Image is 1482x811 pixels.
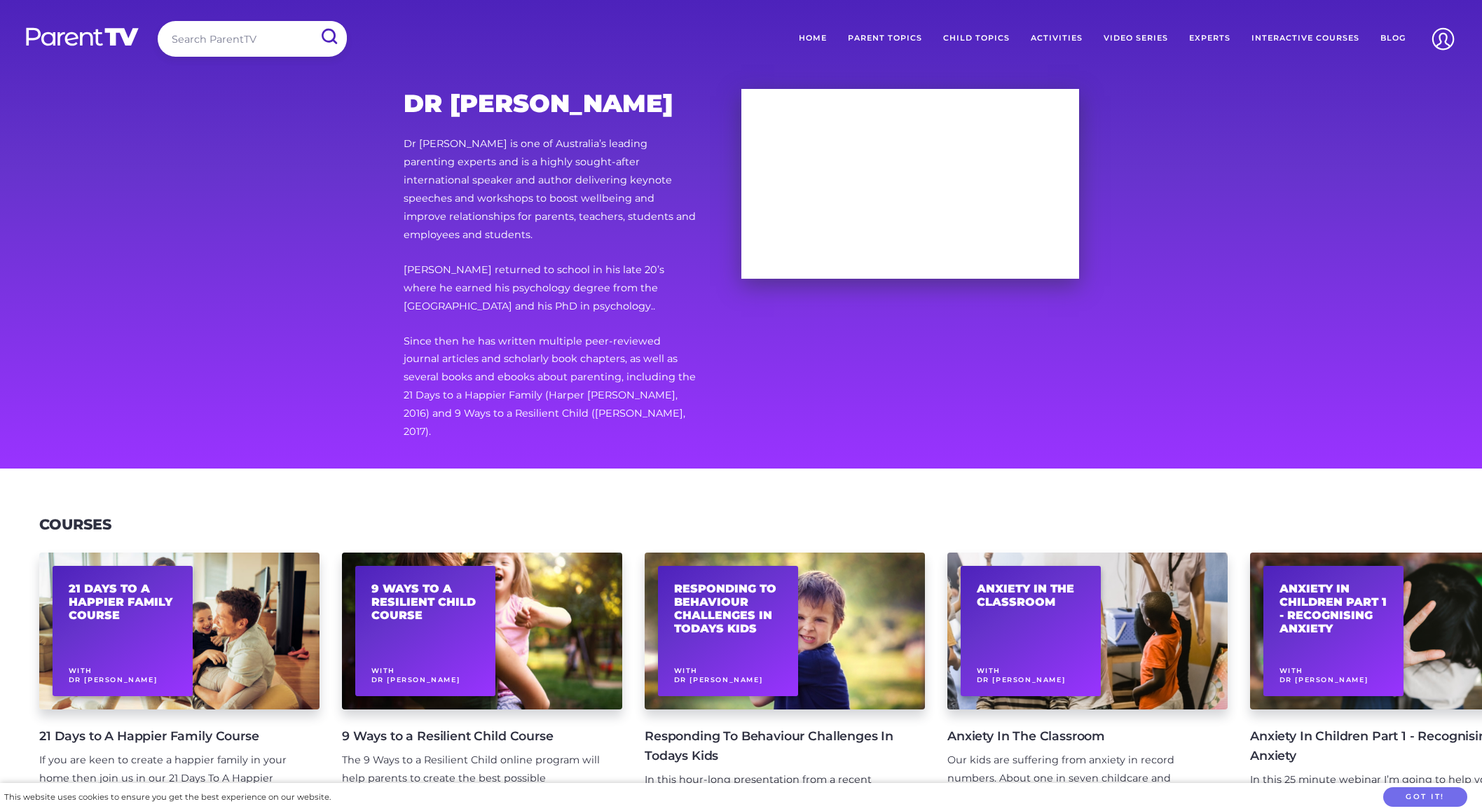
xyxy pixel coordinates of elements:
[947,726,1205,746] h4: Anxiety In The Classroom
[977,582,1085,609] h2: Anxiety In The Classroom
[404,89,697,118] h2: Dr [PERSON_NAME]
[371,676,460,684] span: Dr [PERSON_NAME]
[69,676,158,684] span: Dr [PERSON_NAME]
[1279,582,1388,636] h2: Anxiety In Children Part 1 - Recognising Anxiety
[674,676,763,684] span: Dr [PERSON_NAME]
[69,667,92,674] span: With
[837,21,933,56] a: Parent Topics
[1383,787,1467,807] button: Got it!
[1370,21,1416,56] a: Blog
[1279,676,1368,684] span: Dr [PERSON_NAME]
[39,751,297,806] div: If you are keen to create a happier family in your home then join us in our 21 Days To A Happier ...
[1279,667,1303,674] span: With
[1093,21,1179,56] a: Video Series
[25,27,140,47] img: parenttv-logo-white.4c85aaf.svg
[39,516,111,534] h3: Courses
[788,21,837,56] a: Home
[933,21,1020,56] a: Child Topics
[310,21,347,53] input: Submit
[1179,21,1241,56] a: Experts
[371,667,395,674] span: With
[39,726,297,746] h4: 21 Days to A Happier Family Course
[404,261,697,316] p: [PERSON_NAME] returned to school in his late 20’s where he earned his psychology degree from the ...
[69,582,177,623] h2: 21 Days to A Happier Family Course
[158,21,347,57] input: Search ParentTV
[674,582,783,636] h2: Responding To Behaviour Challenges In Todays Kids
[977,676,1066,684] span: Dr [PERSON_NAME]
[1425,21,1461,57] img: Account
[4,790,331,805] div: This website uses cookies to ensure you get the best experience on our website.
[645,726,903,765] h4: Responding To Behaviour Challenges In Todays Kids
[404,135,697,244] p: Dr [PERSON_NAME] is one of Australia’s leading parenting experts and is a highly sought-after int...
[1241,21,1370,56] a: Interactive Courses
[674,667,698,674] span: With
[404,333,697,442] p: Since then he has written multiple peer-reviewed journal articles and scholarly book chapters, as...
[1020,21,1093,56] a: Activities
[371,582,480,623] h2: 9 Ways to a Resilient Child Course
[342,726,600,746] h4: 9 Ways to a Resilient Child Course
[977,667,1001,674] span: With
